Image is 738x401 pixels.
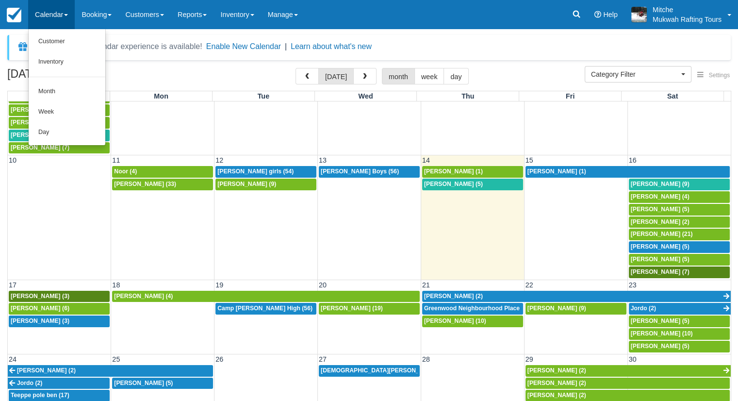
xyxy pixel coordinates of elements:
[9,303,110,315] a: [PERSON_NAME] (6)
[443,68,468,84] button: day
[112,179,213,190] a: [PERSON_NAME] (33)
[8,281,17,289] span: 17
[628,156,638,164] span: 16
[33,41,202,52] div: A new Booking Calendar experience is available!
[111,281,121,289] span: 18
[527,380,586,386] span: [PERSON_NAME] (2)
[631,181,689,187] span: [PERSON_NAME] (9)
[29,32,105,52] a: Customer
[8,365,213,377] a: [PERSON_NAME] (2)
[8,156,17,164] span: 10
[321,367,447,374] span: [DEMOGRAPHIC_DATA][PERSON_NAME] (8)
[321,168,399,175] span: [PERSON_NAME] Boys (56)
[424,181,483,187] span: [PERSON_NAME] (5)
[11,392,69,399] span: Teeppe pole ben (17)
[525,355,534,363] span: 29
[7,68,130,86] h2: [DATE]
[631,231,693,237] span: [PERSON_NAME] (21)
[525,166,730,178] a: [PERSON_NAME] (1)
[424,317,486,324] span: [PERSON_NAME] (10)
[9,104,110,116] a: [PERSON_NAME] (2)
[318,355,328,363] span: 27
[585,66,691,83] button: Category Filter
[29,52,105,72] a: Inventory
[111,156,121,164] span: 11
[527,168,586,175] span: [PERSON_NAME] (1)
[28,29,106,146] ul: Calendar
[291,42,372,50] a: Learn about what's new
[422,179,523,190] a: [PERSON_NAME] (5)
[631,218,689,225] span: [PERSON_NAME] (2)
[11,293,69,300] span: [PERSON_NAME] (3)
[154,92,168,100] span: Mon
[217,181,276,187] span: [PERSON_NAME] (9)
[111,355,121,363] span: 25
[214,355,224,363] span: 26
[631,243,689,250] span: [PERSON_NAME] (5)
[631,193,689,200] span: [PERSON_NAME] (4)
[594,11,601,18] i: Help
[9,316,110,327] a: [PERSON_NAME] (3)
[422,166,523,178] a: [PERSON_NAME] (1)
[631,268,689,275] span: [PERSON_NAME] (7)
[525,281,534,289] span: 22
[629,341,730,352] a: [PERSON_NAME] (5)
[215,303,316,315] a: Camp [PERSON_NAME] High (56)
[11,132,69,138] span: [PERSON_NAME] (4)
[112,166,213,178] a: Noor (4)
[421,355,431,363] span: 28
[631,330,693,337] span: [PERSON_NAME] (10)
[629,204,730,216] a: [PERSON_NAME] (5)
[112,291,420,302] a: [PERSON_NAME] (4)
[112,378,213,389] a: [PERSON_NAME] (5)
[653,5,722,15] p: Mitche
[29,82,105,102] a: Month
[424,168,483,175] span: [PERSON_NAME] (1)
[461,92,474,100] span: Thu
[217,168,294,175] span: [PERSON_NAME] girls (54)
[319,365,420,377] a: [DEMOGRAPHIC_DATA][PERSON_NAME] (8)
[114,380,173,386] span: [PERSON_NAME] (5)
[382,68,415,84] button: month
[319,303,420,315] a: [PERSON_NAME] (19)
[631,317,689,324] span: [PERSON_NAME] (5)
[17,380,42,386] span: Jordo (2)
[629,316,730,327] a: [PERSON_NAME] (5)
[285,42,287,50] span: |
[9,130,110,141] a: [PERSON_NAME] (4)
[424,305,583,312] span: Greenwood Neighbourhood Place [PERSON_NAME] (64)
[7,8,21,22] img: checkfront-main-nav-mini-logo.png
[206,42,281,51] button: Enable New Calendar
[629,191,730,203] a: [PERSON_NAME] (4)
[17,367,76,374] span: [PERSON_NAME] (2)
[631,256,689,263] span: [PERSON_NAME] (5)
[215,166,316,178] a: [PERSON_NAME] girls (54)
[422,316,523,327] a: [PERSON_NAME] (10)
[11,106,69,113] span: [PERSON_NAME] (2)
[424,293,483,300] span: [PERSON_NAME] (2)
[422,303,523,315] a: Greenwood Neighbourhood Place [PERSON_NAME] (64)
[653,15,722,24] p: Mukwah Rafting Tours
[9,291,110,302] a: [PERSON_NAME] (3)
[11,119,69,126] span: [PERSON_NAME] (7)
[8,378,110,389] a: Jordo (2)
[591,69,679,79] span: Category Filter
[629,179,730,190] a: [PERSON_NAME] (9)
[667,92,678,100] span: Sat
[214,281,224,289] span: 19
[217,305,312,312] span: Camp [PERSON_NAME] High (56)
[603,11,618,18] span: Help
[11,317,69,324] span: [PERSON_NAME] (3)
[319,166,420,178] a: [PERSON_NAME] Boys (56)
[525,156,534,164] span: 15
[359,92,373,100] span: Wed
[421,281,431,289] span: 21
[321,305,383,312] span: [PERSON_NAME] (19)
[631,7,647,22] img: A1
[629,303,731,315] a: Jordo (2)
[422,291,731,302] a: [PERSON_NAME] (2)
[629,267,730,278] a: [PERSON_NAME] (7)
[114,293,173,300] span: [PERSON_NAME] (4)
[9,142,110,154] a: [PERSON_NAME] (7)
[709,72,730,79] span: Settings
